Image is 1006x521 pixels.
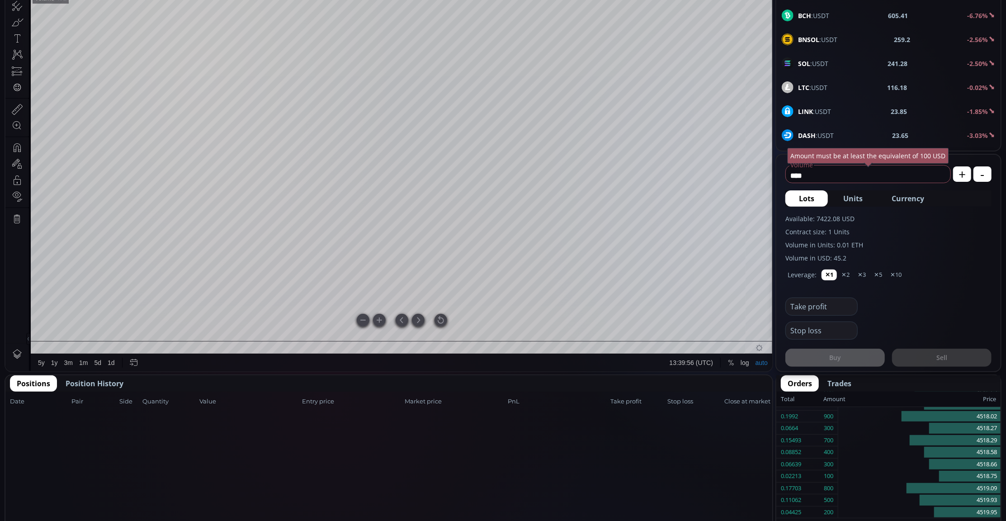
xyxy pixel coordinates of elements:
[785,240,992,250] label: Volume in Units: 0.01 ETH
[97,21,105,29] div: Market open
[798,107,831,116] span: :USDT
[735,397,744,404] div: log
[838,446,1001,459] div: 4518.58
[843,193,863,204] span: Units
[824,422,833,434] div: 300
[785,227,992,237] label: Contract size: 1 Units
[664,397,708,404] span: 13:39:56 (UTC)
[667,397,722,406] span: Stop loss
[824,470,833,482] div: 100
[788,148,949,164] div: Amount must be at least the equivalent of 100 USD
[781,446,801,458] div: 0.08852
[750,397,762,404] div: auto
[798,35,837,44] span: :USDT
[302,397,402,406] span: Entry price
[799,193,814,204] span: Lots
[146,22,167,29] div: 4519.96
[967,131,988,140] b: -3.03%
[798,83,827,92] span: :USDT
[74,397,82,404] div: 1m
[967,59,988,68] b: -2.50%
[21,370,25,383] div: Hide Drawings Toolbar
[29,21,44,29] div: ETH
[838,507,1001,518] div: 4519.95
[785,214,992,223] label: Available: 7422.08 USD
[953,166,971,182] button: +
[202,22,223,29] div: 4519.96
[838,270,853,280] button: ✕2
[838,411,1001,423] div: 4518.02
[798,11,811,20] b: BCH
[824,459,833,470] div: 300
[29,33,49,39] div: Volume
[967,35,988,44] b: -2.56%
[117,22,138,29] div: 4516.26
[893,131,909,140] b: 23.65
[781,422,798,434] div: 0.0664
[661,392,711,409] button: 13:39:56 (UTC)
[724,397,768,406] span: Close at market
[747,392,765,409] div: Toggle Auto Scale
[508,397,608,406] span: PnL
[10,397,69,406] span: Date
[821,375,858,392] button: Trades
[71,397,117,406] span: Pair
[781,507,801,518] div: 0.04425
[838,422,1001,435] div: 4518.27
[17,378,50,389] span: Positions
[798,131,816,140] b: DASH
[824,494,833,506] div: 500
[781,459,801,470] div: 0.06639
[824,507,833,518] div: 200
[8,121,15,129] div: 
[878,190,938,207] button: Currency
[888,11,908,20] b: 605.41
[870,270,886,280] button: ✕5
[830,190,876,207] button: Units
[888,59,908,68] b: 241.28
[785,190,828,207] button: Lots
[838,459,1001,471] div: 4518.66
[351,351,364,364] div: Zoom Out
[785,253,992,263] label: Volume in USD: 45.2
[781,393,823,405] div: Total
[822,270,837,280] button: ✕1
[823,393,845,405] div: Amount
[33,397,39,404] div: 5y
[838,483,1001,495] div: 4519.09
[52,33,61,39] div: n/a
[798,131,834,140] span: :USDT
[121,392,136,409] div: Go to
[798,59,828,68] span: :USDT
[781,411,798,422] div: 0.1992
[405,397,505,406] span: Market price
[838,470,1001,483] div: 4518.75
[967,83,988,92] b: -0.02%
[66,378,123,389] span: Position History
[824,446,833,458] div: 400
[59,375,130,392] button: Position History
[887,270,905,280] button: ✕10
[781,470,801,482] div: 0.02213
[142,397,197,406] span: Quantity
[719,392,732,409] div: Toggle Percentage
[888,83,907,92] b: 116.18
[44,21,53,29] div: 1
[798,35,819,44] b: BNSOL
[390,351,403,364] : Scroll to the Left
[141,22,146,29] div: H
[824,411,833,422] div: 900
[798,59,810,68] b: SOL
[798,83,809,92] b: LTC
[59,397,67,404] div: 3m
[838,494,1001,507] div: 4519.93
[198,22,202,29] div: C
[123,5,149,12] div: Compare
[781,483,801,494] div: 0.17703
[53,21,90,29] div: Ethereum
[112,22,117,29] div: O
[788,378,812,389] span: Orders
[781,435,801,446] div: 0.15493
[610,397,665,406] span: Take profit
[854,270,869,280] button: ✕3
